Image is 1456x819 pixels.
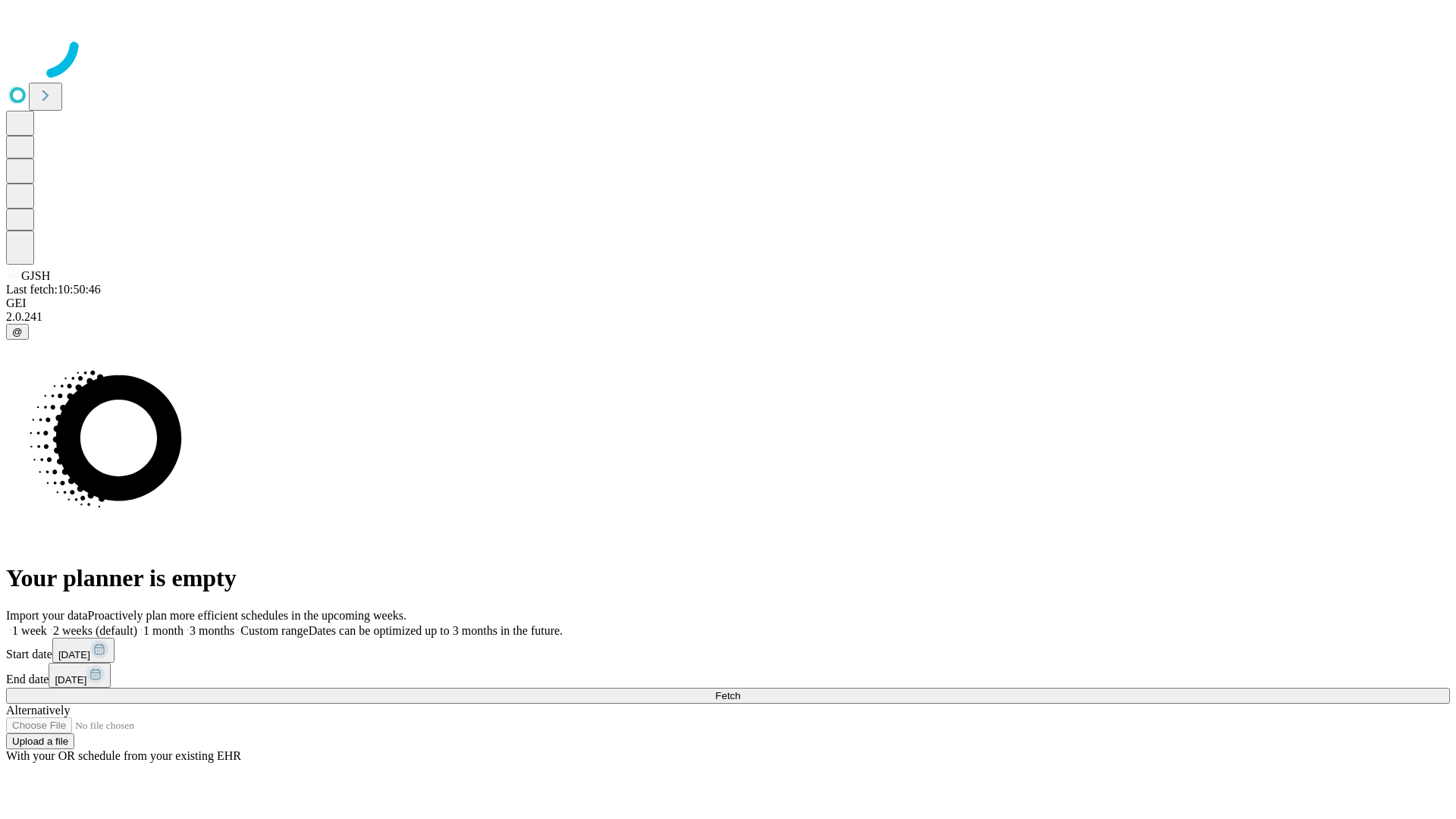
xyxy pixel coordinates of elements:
[6,663,1450,688] div: End date
[12,624,47,637] span: 1 week
[309,624,563,637] span: Dates can be optimized up to 3 months in the future.
[88,609,406,622] span: Proactively plan more efficient schedules in the upcoming weeks.
[6,749,241,762] span: With your OR schedule from your existing EHR
[55,674,86,686] span: [DATE]
[52,638,115,663] button: [DATE]
[6,564,1450,592] h1: Your planner is empty
[6,638,1450,663] div: Start date
[6,704,70,717] span: Alternatively
[240,624,308,637] span: Custom range
[715,690,740,701] span: Fetch
[12,326,23,337] span: @
[58,649,90,661] span: [DATE]
[6,310,1450,324] div: 2.0.241
[143,624,184,637] span: 1 month
[190,624,234,637] span: 3 months
[6,297,1450,310] div: GEI
[53,624,137,637] span: 2 weeks (default)
[6,733,74,749] button: Upload a file
[49,663,111,688] button: [DATE]
[6,324,29,340] button: @
[6,609,88,622] span: Import your data
[6,688,1450,704] button: Fetch
[21,269,50,282] span: GJSH
[6,283,101,296] span: Last fetch: 10:50:46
